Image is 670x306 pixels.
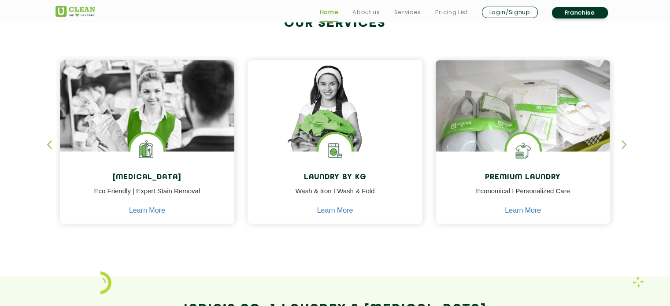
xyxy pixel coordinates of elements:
[129,206,165,214] a: Learn More
[507,134,540,167] img: Shoes Cleaning
[352,7,380,18] a: About us
[100,271,111,294] img: icon_2.png
[130,134,163,167] img: Laundry Services near me
[60,60,235,201] img: Drycleaners near me
[67,186,228,206] p: Eco Friendly | Expert Stain Removal
[254,186,416,206] p: Wash & Iron I Wash & Fold
[67,173,228,182] h4: [MEDICAL_DATA]
[56,16,615,31] h2: Our Services
[318,134,352,167] img: laundry washing machine
[435,7,468,18] a: Pricing List
[320,7,339,18] a: Home
[633,277,644,288] img: Laundry wash and iron
[505,206,541,214] a: Learn More
[552,7,608,18] a: Franchise
[442,186,604,206] p: Economical I Personalized Care
[317,206,353,214] a: Learn More
[56,6,95,17] img: UClean Laundry and Dry Cleaning
[394,7,421,18] a: Services
[436,60,611,177] img: laundry done shoes and clothes
[254,173,416,182] h4: Laundry by Kg
[442,173,604,182] h4: Premium Laundry
[248,60,422,177] img: a girl with laundry basket
[482,7,538,18] a: Login/Signup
